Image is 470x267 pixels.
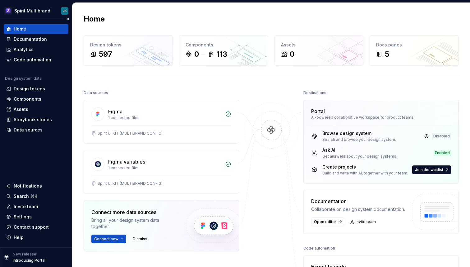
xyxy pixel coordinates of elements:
div: Search ⌘K [14,193,37,199]
div: Connect more data sources [91,208,175,216]
div: Disabled [432,133,451,139]
div: Code automation [14,57,51,63]
a: Design tokens597 [84,35,173,66]
div: Assets [14,106,28,112]
a: Invite team [348,217,379,226]
button: Connect new [91,235,126,243]
button: Collapse sidebar [63,15,72,23]
p: New release! [13,252,37,257]
div: 597 [99,49,112,59]
div: Spirit Multibrand [14,8,50,14]
a: Invite team [4,202,68,212]
div: Documentation [311,198,405,205]
div: Spirit UI KIT (MULTIBRAND CONFIG) [98,131,163,136]
div: Contact support [14,224,49,230]
a: Assets0 [274,35,364,66]
a: Code automation [4,55,68,65]
div: Figma [108,108,122,115]
div: 1 connected files [108,115,221,120]
div: Components [186,42,262,48]
div: JK [63,8,67,13]
div: Design tokens [14,86,45,92]
a: Assets [4,104,68,114]
img: 63932fde-23f0-455f-9474-7c6a8a4930cd.png [4,7,12,15]
div: Destinations [303,88,326,97]
div: Data sources [14,127,43,133]
div: Create projects [322,164,408,170]
a: Documentation [4,34,68,44]
div: 5 [385,49,389,59]
div: AI-powered collaborative workspace for product teams. [311,115,451,120]
div: Spirit UI KIT (MULTIBRAND CONFIG) [98,181,163,186]
div: 0 [194,49,199,59]
div: Invite team [14,203,38,210]
button: Notifications [4,181,68,191]
a: Open editor [311,217,344,226]
h2: Home [84,14,105,24]
div: 0 [290,49,294,59]
div: 1 connected files [108,165,221,170]
p: Introducing Portal [13,258,45,263]
div: Get answers about your design systems. [322,154,397,159]
div: Design system data [5,76,42,81]
div: 113 [216,49,227,59]
button: Search ⌘K [4,191,68,201]
div: Assets [281,42,357,48]
span: Open editor [314,219,336,224]
div: Bring all your design system data together. [91,217,175,230]
button: Help [4,232,68,242]
a: Design tokens [4,84,68,94]
a: Figma1 connected filesSpirit UI KIT (MULTIBRAND CONFIG) [84,100,239,144]
div: Figma variables [108,158,145,165]
div: Portal [311,107,325,115]
span: Connect new [94,236,118,241]
a: Components [4,94,68,104]
div: Ask AI [322,147,397,153]
div: Analytics [14,46,34,53]
a: Figma variables1 connected filesSpirit UI KIT (MULTIBRAND CONFIG) [84,150,239,194]
button: Join the waitlist [412,165,451,174]
button: Dismiss [130,235,150,243]
div: Code automation [303,244,335,253]
a: Data sources [4,125,68,135]
span: Dismiss [133,236,147,241]
a: Docs pages5 [370,35,459,66]
div: Docs pages [376,42,452,48]
div: Browse design system [322,130,396,136]
div: Components [14,96,41,102]
a: Analytics [4,45,68,55]
div: Documentation [14,36,47,42]
span: Join the waitlist [415,167,443,172]
div: Data sources [84,88,108,97]
div: Design tokens [90,42,166,48]
div: Search and browse your design system. [322,137,396,142]
div: Collaborate on design system documentation. [311,206,405,212]
button: Contact support [4,222,68,232]
div: Build and write with AI, together with your team. [322,171,408,176]
span: Invite team [356,219,376,224]
button: Spirit MultibrandJK [1,4,71,17]
div: Notifications [14,183,42,189]
div: Settings [14,214,32,220]
div: Enabled [434,150,451,156]
a: Components0113 [179,35,268,66]
div: Storybook stories [14,117,52,123]
a: Storybook stories [4,115,68,125]
a: Settings [4,212,68,222]
div: Home [14,26,26,32]
a: Home [4,24,68,34]
div: Help [14,234,24,241]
